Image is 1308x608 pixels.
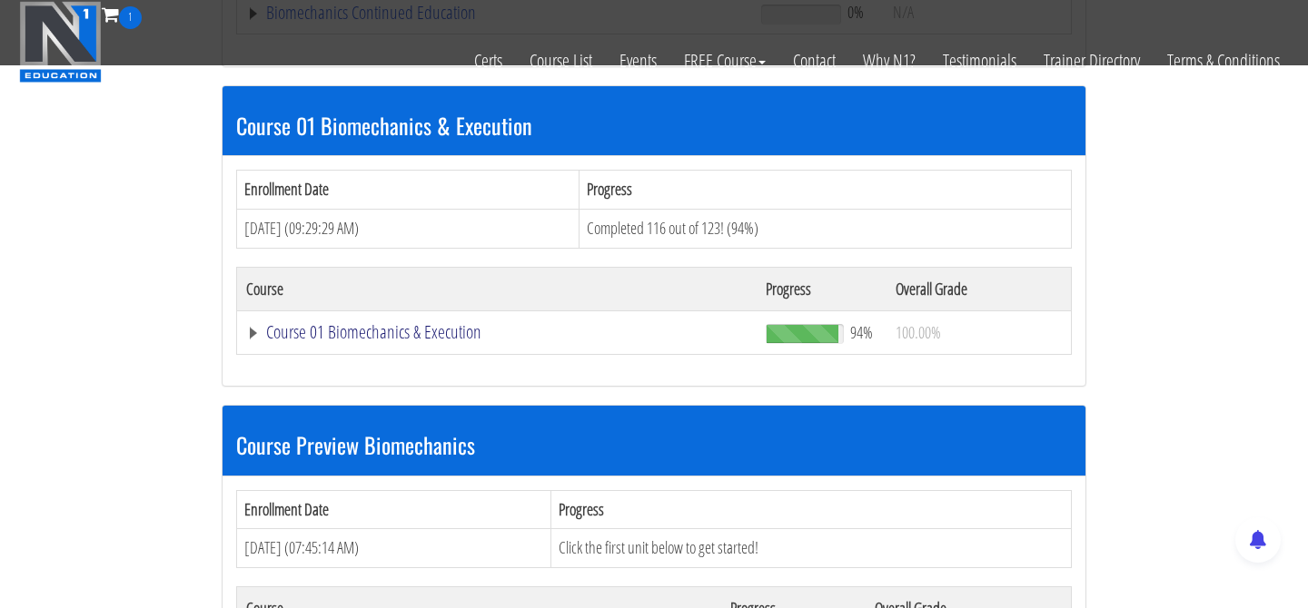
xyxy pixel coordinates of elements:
a: Terms & Conditions [1154,29,1293,93]
a: Trainer Directory [1030,29,1154,93]
td: Click the first unit below to get started! [550,529,1071,568]
a: Events [606,29,670,93]
td: [DATE] (07:45:14 AM) [237,529,551,568]
a: Why N1? [849,29,929,93]
a: Course 01 Biomechanics & Execution [246,323,748,341]
h3: Course 01 Biomechanics & Execution [236,113,1072,137]
td: 100.00% [887,310,1072,354]
th: Overall Grade [887,267,1072,310]
th: Progress [757,267,887,310]
h3: Course Preview Biomechanics [236,433,1072,456]
th: Enrollment Date [237,171,580,210]
a: FREE Course [670,29,779,93]
a: Testimonials [929,29,1030,93]
span: 1 [119,6,142,29]
a: Certs [461,29,516,93]
th: Progress [579,171,1071,210]
span: 94% [850,322,873,342]
td: Completed 116 out of 123! (94%) [579,209,1071,248]
a: Contact [779,29,849,93]
img: n1-education [19,1,102,83]
th: Course [237,267,757,310]
th: Progress [550,490,1071,529]
th: Enrollment Date [237,490,551,529]
a: Course List [516,29,606,93]
a: 1 [102,2,142,26]
td: [DATE] (09:29:29 AM) [237,209,580,248]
